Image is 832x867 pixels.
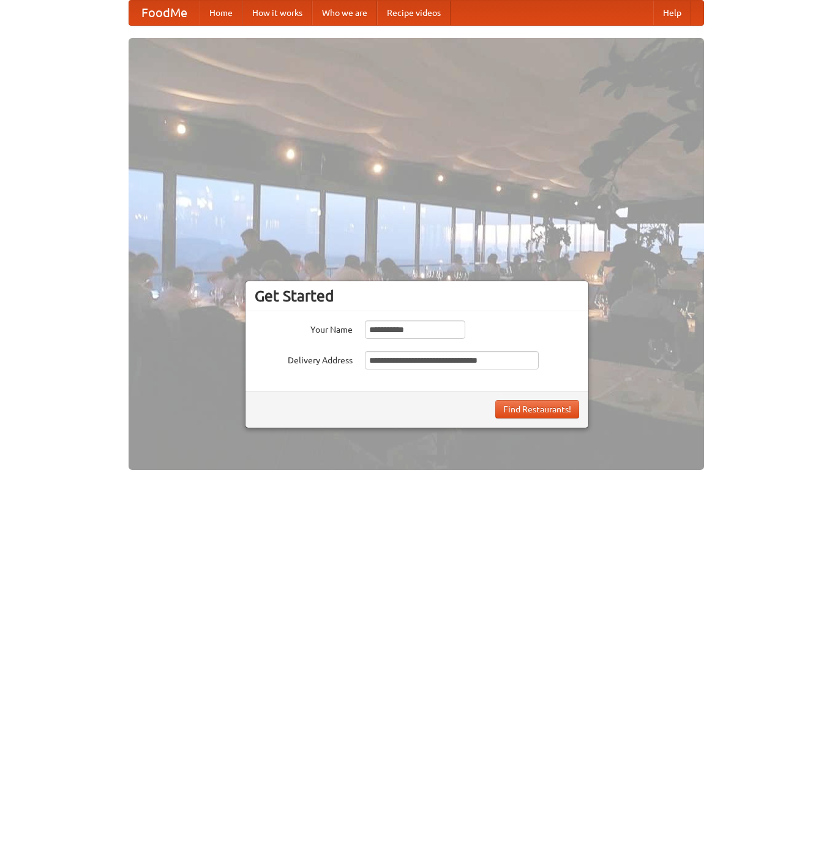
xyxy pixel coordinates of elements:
label: Delivery Address [255,351,353,366]
a: Home [200,1,242,25]
a: How it works [242,1,312,25]
a: Who we are [312,1,377,25]
a: Recipe videos [377,1,451,25]
a: Help [653,1,691,25]
a: FoodMe [129,1,200,25]
button: Find Restaurants! [495,400,579,418]
label: Your Name [255,320,353,336]
h3: Get Started [255,287,579,305]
